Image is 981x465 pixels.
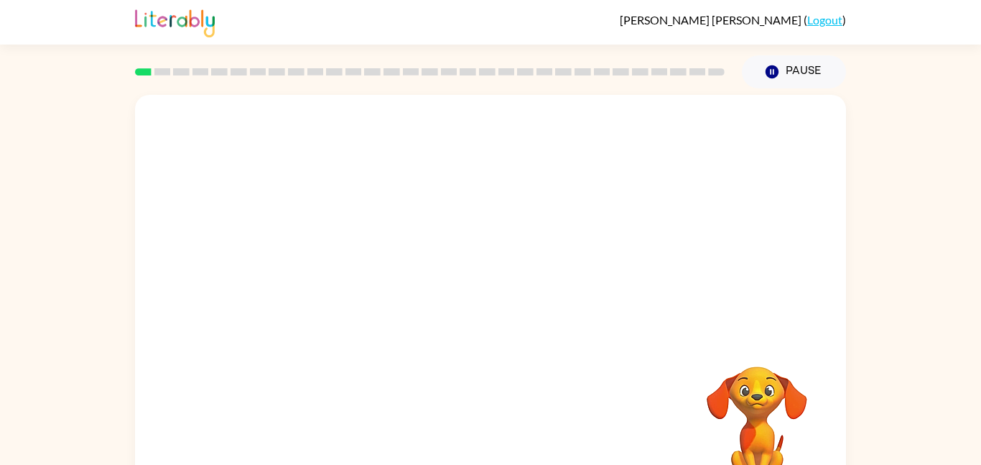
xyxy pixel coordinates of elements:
[620,13,846,27] div: ( )
[742,55,846,88] button: Pause
[807,13,842,27] a: Logout
[620,13,804,27] span: [PERSON_NAME] [PERSON_NAME]
[135,6,215,37] img: Literably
